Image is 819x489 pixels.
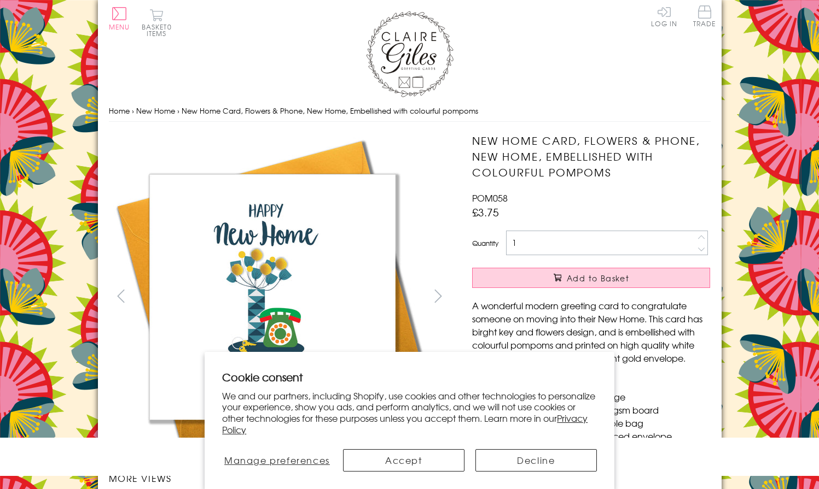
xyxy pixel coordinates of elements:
[693,5,716,29] a: Trade
[224,453,330,467] span: Manage preferences
[472,238,498,248] label: Quantity
[567,273,629,284] span: Add to Basket
[109,100,711,122] nav: breadcrumbs
[651,5,677,27] a: Log In
[222,449,332,472] button: Manage preferences
[472,191,508,204] span: POM058
[472,299,710,364] p: A wonderful modern greeting card to congratulate someone on moving into their New Home. This card...
[108,133,437,461] img: New Home Card, Flowers & Phone, New Home, Embellished with colourful pompoms
[147,22,172,38] span: 0 items
[222,390,597,435] p: We and our partners, including Shopify, use cookies and other technologies to personalize your ex...
[109,22,130,32] span: Menu
[426,284,450,308] button: next
[109,472,451,485] h3: More views
[472,133,710,180] h1: New Home Card, Flowers & Phone, New Home, Embellished with colourful pompoms
[182,105,478,116] span: New Home Card, Flowers & Phone, New Home, Embellished with colourful pompoms
[177,105,179,116] span: ›
[472,268,710,288] button: Add to Basket
[109,105,130,116] a: Home
[142,9,172,37] button: Basket0 items
[450,133,779,454] img: New Home Card, Flowers & Phone, New Home, Embellished with colourful pompoms
[132,105,134,116] span: ›
[472,204,499,220] span: £3.75
[366,11,454,97] img: Claire Giles Greetings Cards
[222,369,597,385] h2: Cookie consent
[109,284,133,308] button: prev
[222,411,588,436] a: Privacy Policy
[475,449,597,472] button: Decline
[693,5,716,27] span: Trade
[136,105,175,116] a: New Home
[343,449,464,472] button: Accept
[109,7,130,30] button: Menu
